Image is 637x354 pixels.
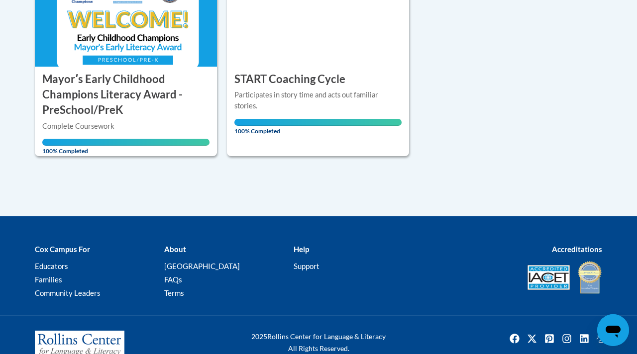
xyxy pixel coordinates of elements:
img: Twitter icon [524,331,540,347]
h3: START Coaching Cycle [234,72,345,87]
div: Complete Coursework [42,121,210,132]
div: Your progress [234,119,402,126]
a: Pinterest [541,331,557,347]
span: 100% Completed [42,139,210,155]
b: About [164,245,186,254]
b: Accreditations [552,245,602,254]
img: Pinterest icon [541,331,557,347]
img: Instagram icon [559,331,575,347]
img: LinkedIn icon [576,331,592,347]
a: [GEOGRAPHIC_DATA] [164,262,240,270]
a: Educators [35,262,68,270]
img: Facebook icon [507,331,523,347]
a: Community Leaders [35,288,101,297]
a: Instagram [559,331,575,347]
span: 100% Completed [234,119,402,135]
img: Facebook group icon [594,331,610,347]
img: Accredited IACET® Provider [528,265,570,290]
b: Cox Campus For [35,245,90,254]
a: Families [35,275,62,284]
img: IDA® Accredited [577,260,602,295]
span: 2025 [251,332,267,341]
a: Twitter [524,331,540,347]
a: Support [294,262,319,270]
a: Facebook [507,331,523,347]
a: Linkedin [576,331,592,347]
a: FAQs [164,275,182,284]
a: Facebook Group [594,331,610,347]
a: Terms [164,288,184,297]
div: Participates in story time and acts out familiar stories. [234,89,402,111]
div: Your progress [42,139,210,146]
h3: Mayorʹs Early Childhood Champions Literacy Award - PreSchool/PreK [42,72,210,117]
b: Help [294,245,309,254]
iframe: Button to launch messaging window [597,314,629,346]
